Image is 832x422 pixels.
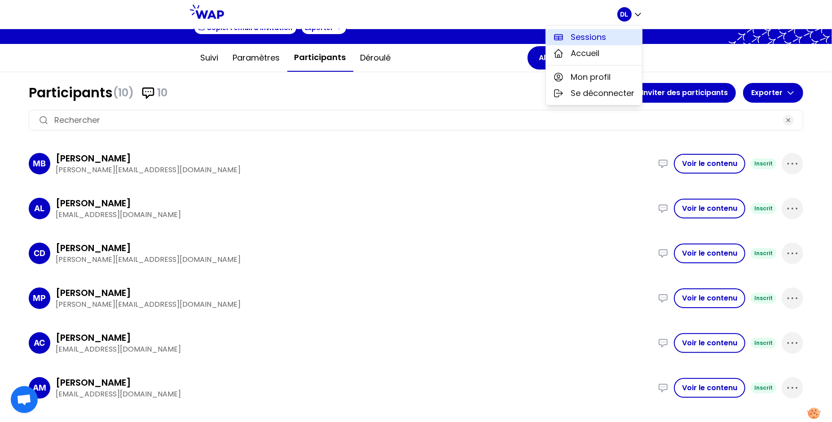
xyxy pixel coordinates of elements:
button: Aller à la session [528,46,612,70]
div: Inscrit [751,248,776,259]
h3: [PERSON_NAME] [56,242,131,254]
input: Rechercher [54,114,778,126]
span: Se déconnecter [571,87,635,100]
h3: [PERSON_NAME] [56,152,131,165]
button: DL [617,7,643,22]
div: DL [546,25,643,105]
h3: [PERSON_NAME] [56,287,131,299]
button: Voir le contenu [674,333,745,353]
button: Voir le contenu [674,378,745,398]
button: Voir le contenu [674,154,745,174]
p: [PERSON_NAME][EMAIL_ADDRESS][DOMAIN_NAME] [56,165,652,175]
div: Inscrit [751,293,776,304]
p: [EMAIL_ADDRESS][DOMAIN_NAME] [56,344,652,355]
span: Mon profil [571,71,611,83]
button: Voir le contenu [674,199,745,218]
button: Paramètres [226,44,287,71]
p: DL [621,10,629,19]
p: [EMAIL_ADDRESS][DOMAIN_NAME] [56,209,652,220]
span: Accueil [571,47,600,60]
p: MP [33,292,46,305]
span: Sessions [571,31,607,44]
div: Inscrit [751,158,776,169]
div: Inscrit [751,203,776,214]
button: Inviter des participants [634,83,736,103]
button: Voir le contenu [674,288,745,308]
p: [PERSON_NAME][EMAIL_ADDRESS][DOMAIN_NAME] [56,299,652,310]
p: AL [35,202,45,215]
p: [PERSON_NAME][EMAIL_ADDRESS][DOMAIN_NAME] [56,254,652,265]
h3: [PERSON_NAME] [56,197,131,209]
a: Ouvrir le chat [11,386,38,413]
p: AM [33,382,46,394]
h3: [PERSON_NAME] [56,376,131,389]
p: MB [33,157,46,170]
div: Inscrit [751,383,776,393]
button: Voir le contenu [674,244,745,263]
h1: Participants [29,85,634,101]
span: 10 [157,86,167,100]
button: Participants [287,44,353,72]
h3: [PERSON_NAME] [56,331,131,344]
button: Exporter [743,83,803,103]
p: [EMAIL_ADDRESS][DOMAIN_NAME] [56,389,652,400]
div: Inscrit [751,338,776,348]
p: AC [34,337,45,349]
p: CD [34,247,45,260]
span: (10) [113,86,134,100]
button: Déroulé [353,44,398,71]
button: Suivi [194,44,226,71]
